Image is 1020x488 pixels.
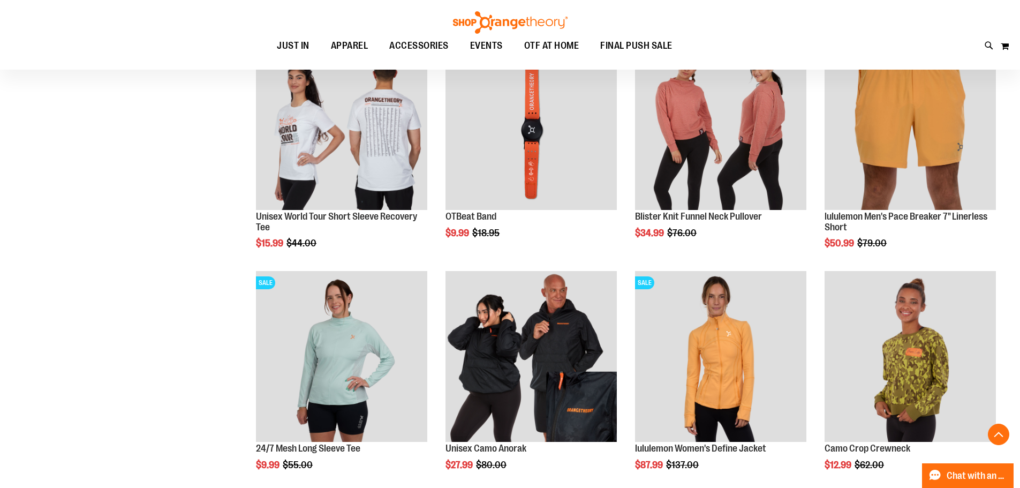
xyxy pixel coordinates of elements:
a: Product image for lululemon Define JacketSALE [635,271,806,444]
div: product [251,33,433,276]
img: Shop Orangetheory [451,11,569,34]
span: $18.95 [472,228,501,238]
span: $15.99 [256,238,285,249]
a: 24/7 Mesh Long Sleeve TeeSALE [256,271,427,444]
span: $137.00 [666,460,700,470]
img: Product image for Unisex Camo Anorak [445,271,617,442]
a: Product image for Unisex Camo Anorak [445,271,617,444]
button: Back To Top [988,424,1009,445]
span: APPAREL [331,34,368,58]
span: $55.00 [283,460,314,470]
a: JUST IN [266,34,320,58]
img: 24/7 Mesh Long Sleeve Tee [256,271,427,442]
a: Product image for Unisex World Tour Short Sleeve Recovery TeeSALE [256,39,427,212]
a: OTF AT HOME [513,34,590,58]
a: Product image for Camo Crop Crewneck [825,271,996,444]
a: FINAL PUSH SALE [590,34,683,58]
span: SALE [256,276,275,289]
a: lululemon Women's Define Jacket [635,443,766,454]
a: Product image for lululemon Pace Breaker Short 7in Linerless [825,39,996,212]
a: OTBeat BandSALE [445,39,617,212]
img: Product image for Camo Crop Crewneck [825,271,996,442]
button: Chat with an Expert [922,463,1014,488]
span: SALE [635,276,654,289]
span: $12.99 [825,460,853,470]
img: OTBeat Band [445,39,617,210]
span: $27.99 [445,460,474,470]
a: Unisex Camo Anorak [445,443,526,454]
a: Unisex World Tour Short Sleeve Recovery Tee [256,211,417,232]
a: 24/7 Mesh Long Sleeve Tee [256,443,360,454]
div: product [819,33,1001,276]
a: OTBeat Band [445,211,496,222]
span: $34.99 [635,228,666,238]
span: $62.00 [855,460,886,470]
img: Product image for lululemon Pace Breaker Short 7in Linerless [825,39,996,210]
span: $9.99 [256,460,281,470]
span: $80.00 [476,460,508,470]
span: $50.99 [825,238,856,249]
a: lululemon Men's Pace Breaker 7" Linerless Short [825,211,987,232]
span: JUST IN [277,34,309,58]
span: FINAL PUSH SALE [600,34,673,58]
a: Product image for Blister Knit Funnelneck PulloverSALE [635,39,806,212]
span: $76.00 [667,228,698,238]
span: $79.00 [857,238,888,249]
span: ACCESSORIES [389,34,449,58]
a: ACCESSORIES [379,34,459,58]
span: $9.99 [445,228,471,238]
img: Product image for lululemon Define Jacket [635,271,806,442]
img: Product image for Blister Knit Funnelneck Pullover [635,39,806,210]
span: $87.99 [635,460,664,470]
a: APPAREL [320,34,379,58]
div: product [630,33,812,266]
span: Chat with an Expert [947,471,1007,481]
a: Blister Knit Funnel Neck Pullover [635,211,762,222]
img: Product image for Unisex World Tour Short Sleeve Recovery Tee [256,39,427,210]
span: EVENTS [470,34,503,58]
a: EVENTS [459,34,513,58]
span: OTF AT HOME [524,34,579,58]
a: Camo Crop Crewneck [825,443,910,454]
span: $44.00 [286,238,318,249]
div: product [440,33,622,266]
